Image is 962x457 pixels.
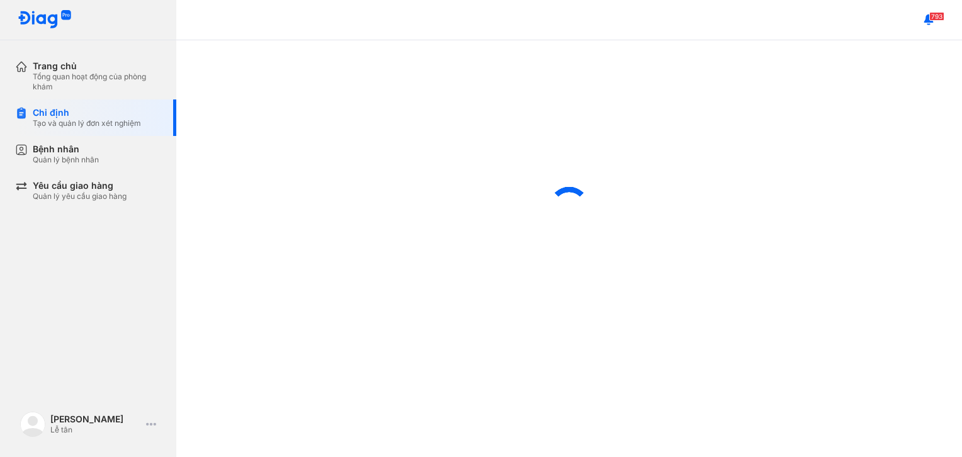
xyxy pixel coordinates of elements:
div: Bệnh nhân [33,144,99,155]
div: Yêu cầu giao hàng [33,180,127,191]
img: logo [20,412,45,437]
div: [PERSON_NAME] [50,414,141,425]
div: Quản lý bệnh nhân [33,155,99,165]
div: Tổng quan hoạt động của phòng khám [33,72,161,92]
span: 793 [929,12,944,21]
div: Tạo và quản lý đơn xét nghiệm [33,118,141,128]
div: Quản lý yêu cầu giao hàng [33,191,127,201]
img: logo [18,10,72,30]
div: Lễ tân [50,425,141,435]
div: Trang chủ [33,60,161,72]
div: Chỉ định [33,107,141,118]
